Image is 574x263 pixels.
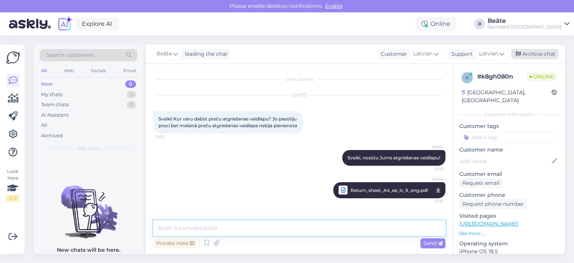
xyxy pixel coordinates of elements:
[488,18,561,24] div: Beāte
[323,3,345,9] span: Enable
[460,157,550,165] input: Add name
[459,132,559,143] input: Add a tag
[466,75,469,80] span: k
[153,76,445,83] div: Chat started
[459,191,559,199] p: Customer phone
[34,172,143,239] img: No chats
[511,49,558,59] div: Archive chat
[77,145,101,152] span: New chats
[57,246,120,254] p: New chats will be here.
[416,17,456,31] div: Online
[459,220,518,227] a: [URL][DOMAIN_NAME]
[6,168,19,202] div: Look Here
[415,196,443,206] span: 13:05
[41,122,47,129] div: All
[155,134,183,140] span: 13:05
[459,230,559,237] p: See more ...
[448,50,473,58] div: Support
[462,89,552,104] div: [GEOGRAPHIC_DATA], [GEOGRAPHIC_DATA]
[157,50,172,58] span: Beāte
[415,176,443,182] span: Beāte
[89,66,108,76] div: Socials
[459,240,559,248] p: Operating system
[41,91,62,98] div: My chats
[122,66,138,76] div: Email
[40,66,48,76] div: All
[348,155,440,160] span: Sveiki, nosūtu Jums atgriešanas veidlapu!
[459,199,527,209] div: Request phone number
[459,248,559,256] p: iPhone OS 18.5
[415,166,443,172] span: 13:05
[46,51,94,59] span: Search customers
[153,92,445,98] div: [DATE]
[415,144,443,150] span: Beāte
[527,73,557,81] span: Online
[57,16,72,32] img: explore-ai
[477,72,527,81] div: # k8gh080n
[474,19,485,29] div: B
[479,50,498,58] span: Latvian
[41,111,69,119] div: AI Assistant
[459,111,559,118] div: Customer information
[41,80,53,88] div: New
[423,240,442,247] span: Send
[75,18,118,30] a: Explore AI
[378,50,407,58] div: Customer
[459,146,559,154] p: Customer name
[488,18,570,30] a: BeāteSportland [GEOGRAPHIC_DATA]
[333,182,445,198] a: BeāteReturn_sheet_A4_ee_lv_lt_eng.pdf13:05
[6,51,20,65] img: Askly Logo
[41,101,69,108] div: Team chats
[158,116,298,128] span: Sveiki! Kur varu dabūt preču atgriešanas veidlapu? Jo pasūtīju preci bet maisiņā preču atgriešana...
[459,178,503,188] div: Request email
[459,212,559,220] p: Visited pages
[6,195,19,202] div: 2 / 3
[459,170,559,178] p: Customer email
[62,66,75,76] div: Web
[127,91,136,98] div: 1
[488,24,561,30] div: Sportland [GEOGRAPHIC_DATA]
[459,122,559,130] p: Customer tags
[413,50,432,58] span: Latvian
[351,186,428,195] span: Return_sheet_A4_ee_lv_lt_eng.pdf
[182,50,228,58] div: leading the chat
[41,132,63,140] div: Archived
[125,80,136,88] div: 0
[153,238,197,248] div: Private note
[127,101,136,108] div: 1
